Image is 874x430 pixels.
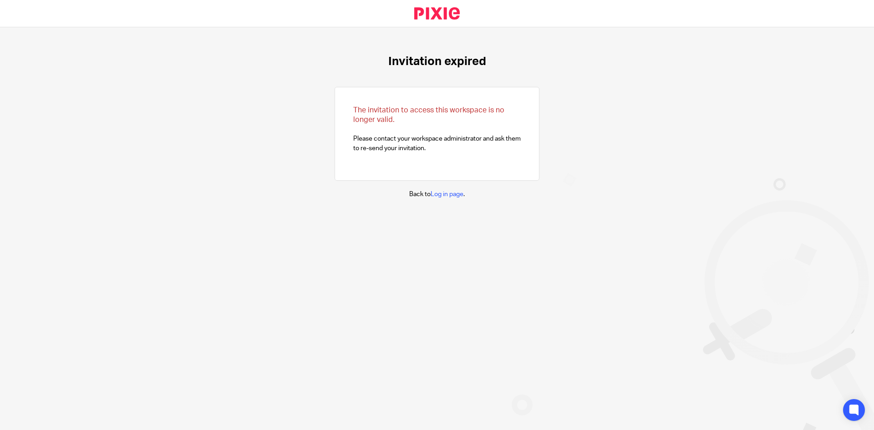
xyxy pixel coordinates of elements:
[353,106,504,123] span: The invitation to access this workspace is no longer valid.
[409,190,465,199] p: Back to .
[388,55,486,69] h1: Invitation expired
[353,106,521,153] p: Please contact your workspace administrator and ask them to re-send your invitation.
[431,191,463,197] a: Log in page
[716,24,831,33] p: The invitation token provided is not valid!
